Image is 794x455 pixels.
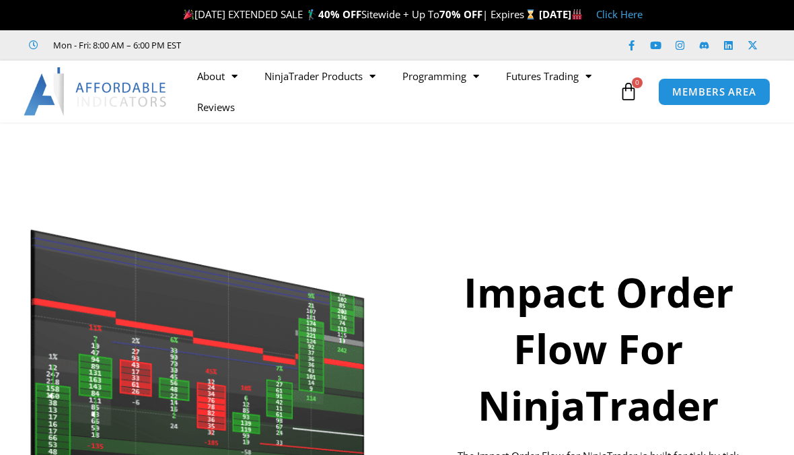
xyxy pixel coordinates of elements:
span: MEMBERS AREA [672,87,756,97]
a: MEMBERS AREA [658,78,770,106]
span: Mon - Fri: 8:00 AM – 6:00 PM EST [50,37,181,53]
a: Reviews [184,92,248,123]
strong: 40% OFF [318,7,361,21]
a: Futures Trading [493,61,605,92]
iframe: Customer reviews powered by Trustpilot [200,38,402,52]
a: Programming [389,61,493,92]
span: [DATE] EXTENDED SALE 🏌️‍♂️ Sitewide + Up To | Expires [180,7,538,21]
img: 🎉 [184,9,194,20]
img: LogoAI | Affordable Indicators – NinjaTrader [24,67,168,116]
h1: Impact Order Flow For NinjaTrader [440,264,756,433]
span: 0 [632,77,643,88]
nav: Menu [184,61,616,123]
img: 🏭 [572,9,582,20]
img: ⌛ [526,9,536,20]
strong: [DATE] [539,7,583,21]
strong: 70% OFF [439,7,482,21]
a: NinjaTrader Products [251,61,389,92]
a: Click Here [596,7,643,21]
a: About [184,61,251,92]
a: 0 [599,72,658,111]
